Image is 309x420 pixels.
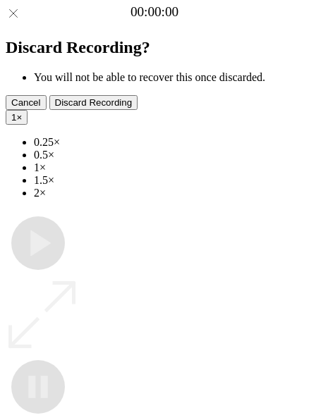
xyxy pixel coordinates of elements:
[6,110,28,125] button: 1×
[34,187,303,199] li: 2×
[49,95,138,110] button: Discard Recording
[11,112,16,123] span: 1
[6,95,47,110] button: Cancel
[34,136,303,149] li: 0.25×
[34,149,303,161] li: 0.5×
[34,161,303,174] li: 1×
[34,71,303,84] li: You will not be able to recover this once discarded.
[6,38,303,57] h2: Discard Recording?
[34,174,303,187] li: 1.5×
[131,4,178,20] a: 00:00:00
